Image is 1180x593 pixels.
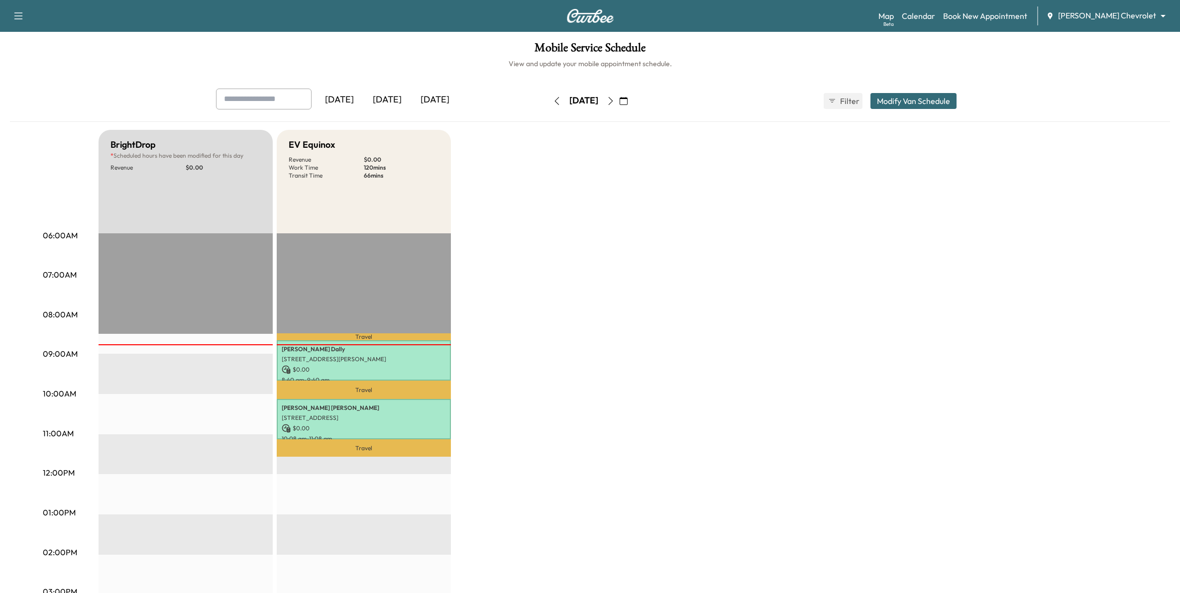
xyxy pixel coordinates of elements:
[943,10,1027,22] a: Book New Appointment
[363,89,411,111] div: [DATE]
[282,404,446,412] p: [PERSON_NAME] [PERSON_NAME]
[10,59,1170,69] h6: View and update your mobile appointment schedule.
[282,345,446,353] p: [PERSON_NAME] Dally
[840,95,858,107] span: Filter
[289,156,364,164] p: Revenue
[824,93,862,109] button: Filter
[364,172,439,180] p: 66 mins
[569,95,598,107] div: [DATE]
[10,42,1170,59] h1: Mobile Service Schedule
[110,164,186,172] p: Revenue
[43,546,77,558] p: 02:00PM
[282,424,446,433] p: $ 0.00
[878,10,894,22] a: MapBeta
[289,172,364,180] p: Transit Time
[364,164,439,172] p: 120 mins
[289,138,335,152] h5: EV Equinox
[316,89,363,111] div: [DATE]
[110,138,156,152] h5: BrightDrop
[277,333,451,340] p: Travel
[870,93,957,109] button: Modify Van Schedule
[186,164,261,172] p: $ 0.00
[282,435,446,443] p: 10:08 am - 11:08 am
[411,89,459,111] div: [DATE]
[43,348,78,360] p: 09:00AM
[883,20,894,28] div: Beta
[277,439,451,457] p: Travel
[43,388,76,399] p: 10:00AM
[282,355,446,363] p: [STREET_ADDRESS][PERSON_NAME]
[43,467,75,479] p: 12:00PM
[282,365,446,374] p: $ 0.00
[902,10,935,22] a: Calendar
[43,269,77,281] p: 07:00AM
[364,156,439,164] p: $ 0.00
[1058,10,1156,21] span: [PERSON_NAME] Chevrolet
[110,152,261,160] p: Scheduled hours have been modified for this day
[277,381,451,399] p: Travel
[289,164,364,172] p: Work Time
[43,427,74,439] p: 11:00AM
[43,506,76,518] p: 01:00PM
[282,414,446,422] p: [STREET_ADDRESS]
[282,376,446,384] p: 8:40 am - 9:40 am
[566,9,614,23] img: Curbee Logo
[43,229,78,241] p: 06:00AM
[43,308,78,320] p: 08:00AM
